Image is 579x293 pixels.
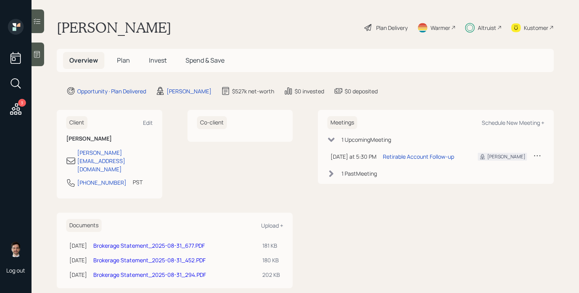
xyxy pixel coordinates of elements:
[383,152,454,161] div: Retirable Account Follow-up
[93,242,205,249] a: Brokerage Statement_2025-08-31_677.PDF
[149,56,167,65] span: Invest
[69,56,98,65] span: Overview
[69,256,87,264] div: [DATE]
[330,152,377,161] div: [DATE] at 5:30 PM
[487,153,525,160] div: [PERSON_NAME]
[133,178,143,186] div: PST
[186,56,225,65] span: Spend & Save
[232,87,274,95] div: $527k net-worth
[167,87,212,95] div: [PERSON_NAME]
[18,99,26,107] div: 3
[77,87,146,95] div: Opportunity · Plan Delivered
[117,56,130,65] span: Plan
[93,256,206,264] a: Brokerage Statement_2025-08-31_452.PDF
[69,241,87,250] div: [DATE]
[8,241,24,257] img: jonah-coleman-headshot.png
[197,116,227,129] h6: Co-client
[143,119,153,126] div: Edit
[295,87,324,95] div: $0 invested
[6,267,25,274] div: Log out
[93,271,206,278] a: Brokerage Statement_2025-08-31_294.PDF
[376,24,408,32] div: Plan Delivery
[69,271,87,279] div: [DATE]
[431,24,450,32] div: Warmer
[524,24,548,32] div: Kustomer
[77,148,153,173] div: [PERSON_NAME][EMAIL_ADDRESS][DOMAIN_NAME]
[478,24,496,32] div: Altruist
[261,222,283,229] div: Upload +
[345,87,378,95] div: $0 deposited
[66,116,87,129] h6: Client
[341,169,377,178] div: 1 Past Meeting
[66,135,153,142] h6: [PERSON_NAME]
[482,119,544,126] div: Schedule New Meeting +
[262,241,280,250] div: 181 KB
[327,116,357,129] h6: Meetings
[57,19,171,36] h1: [PERSON_NAME]
[262,271,280,279] div: 202 KB
[66,219,102,232] h6: Documents
[77,178,126,187] div: [PHONE_NUMBER]
[341,135,391,144] div: 1 Upcoming Meeting
[262,256,280,264] div: 180 KB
